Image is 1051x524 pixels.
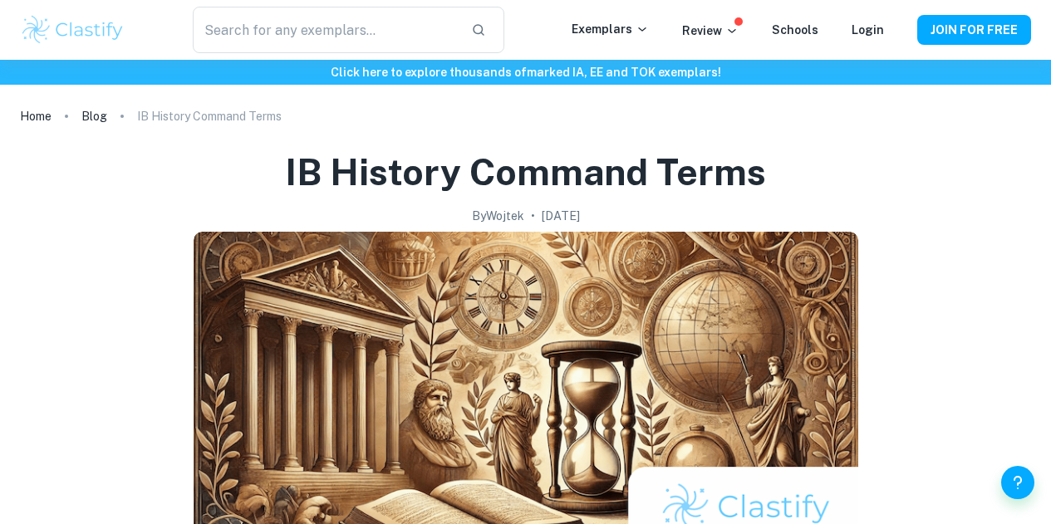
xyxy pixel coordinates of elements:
[81,105,107,128] a: Blog
[682,22,739,40] p: Review
[572,20,649,38] p: Exemplars
[193,7,459,53] input: Search for any exemplars...
[531,207,535,225] p: •
[20,13,125,47] img: Clastify logo
[1001,466,1034,499] button: Help and Feedback
[3,63,1048,81] h6: Click here to explore thousands of marked IA, EE and TOK exemplars !
[852,23,884,37] a: Login
[137,107,282,125] p: IB History Command Terms
[285,148,766,197] h1: IB History Command Terms
[20,105,52,128] a: Home
[542,207,580,225] h2: [DATE]
[772,23,818,37] a: Schools
[472,207,524,225] h2: By Wojtek
[917,15,1031,45] button: JOIN FOR FREE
